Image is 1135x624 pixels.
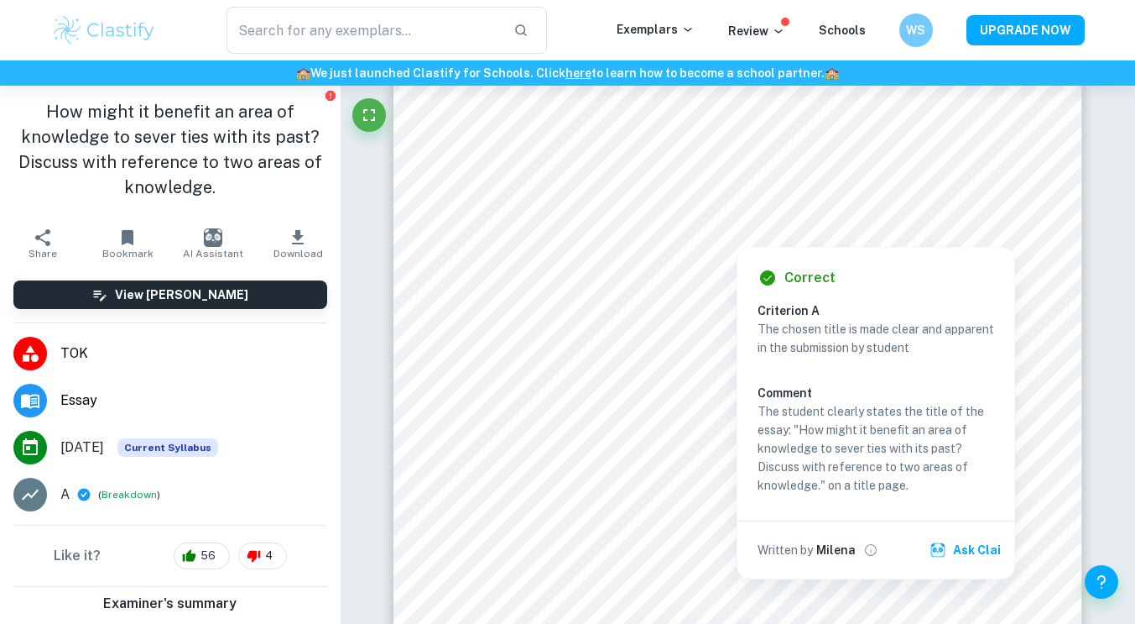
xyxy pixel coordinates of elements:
img: clai.svg [929,542,946,558]
button: Help and Feedback [1085,565,1118,599]
h6: Comment [758,384,994,402]
button: Ask Clai [926,535,1007,565]
span: Current Syllabus [117,438,218,457]
span: Bookmark [102,248,154,260]
button: AI Assistant [170,220,255,267]
p: Written by [758,541,813,559]
span: ( ) [98,487,160,503]
span: 4 [256,548,282,564]
h6: WS [906,21,925,39]
p: Review [728,22,785,40]
button: View [PERSON_NAME] [13,281,327,309]
p: Exemplars [617,20,695,39]
img: Clastify logo [51,13,158,47]
h6: Milena [816,541,856,559]
button: UPGRADE NOW [966,15,1085,45]
button: Fullscreen [352,98,386,132]
span: 🏫 [825,66,839,80]
span: 56 [191,548,225,564]
a: here [565,66,591,80]
span: [DATE] [60,438,104,458]
button: Breakdown [102,487,157,502]
span: TOK [60,343,327,364]
button: Bookmark [85,220,169,267]
h6: Criterion A [758,302,1007,320]
h6: View [PERSON_NAME] [115,286,248,304]
input: Search for any exemplars... [226,7,501,54]
span: Share [29,248,57,260]
button: View full profile [859,538,882,562]
div: 56 [174,543,230,569]
span: AI Assistant [183,248,243,260]
span: 🏫 [296,66,310,80]
p: A [60,485,70,505]
h1: How might it benefit an area of knowledge to sever ties with its past? Discuss with reference to ... [13,99,327,200]
span: Download [273,248,323,260]
a: Schools [819,24,866,37]
h6: Examiner's summary [7,594,334,614]
img: AI Assistant [204,228,222,247]
div: 4 [238,543,287,569]
span: Essay [60,391,327,411]
button: Download [255,220,340,267]
div: This exemplar is based on the current syllabus. Feel free to refer to it for inspiration/ideas wh... [117,438,218,457]
h6: Like it? [54,546,101,566]
button: Report issue [325,89,337,102]
p: The student clearly states the title of the essay: "How might it benefit an area of knowledge to ... [758,402,994,495]
h6: We just launched Clastify for Schools. Click to learn how to become a school partner. [3,64,1132,82]
p: The chosen title is made clear and apparent in the submission by student [758,320,994,357]
button: WS [899,13,933,47]
h6: Correct [784,268,836,288]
